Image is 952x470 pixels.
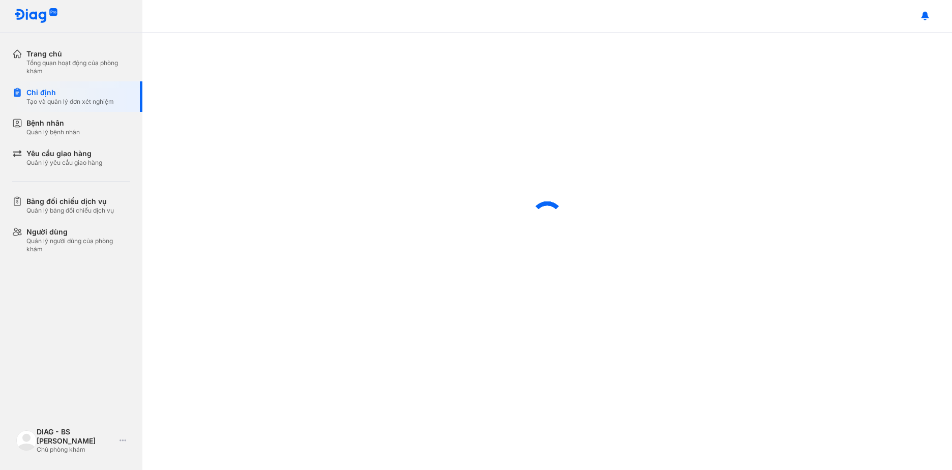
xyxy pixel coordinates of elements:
[14,8,58,24] img: logo
[26,59,130,75] div: Tổng quan hoạt động của phòng khám
[26,98,114,106] div: Tạo và quản lý đơn xét nghiệm
[26,237,130,253] div: Quản lý người dùng của phòng khám
[26,149,102,159] div: Yêu cầu giao hàng
[26,207,114,215] div: Quản lý bảng đối chiếu dịch vụ
[26,49,130,59] div: Trang chủ
[26,227,130,237] div: Người dùng
[16,430,37,451] img: logo
[26,128,80,136] div: Quản lý bệnh nhân
[26,159,102,167] div: Quản lý yêu cầu giao hàng
[26,196,114,207] div: Bảng đối chiếu dịch vụ
[26,118,80,128] div: Bệnh nhân
[26,87,114,98] div: Chỉ định
[37,446,115,454] div: Chủ phòng khám
[37,427,115,446] div: DIAG - BS [PERSON_NAME]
